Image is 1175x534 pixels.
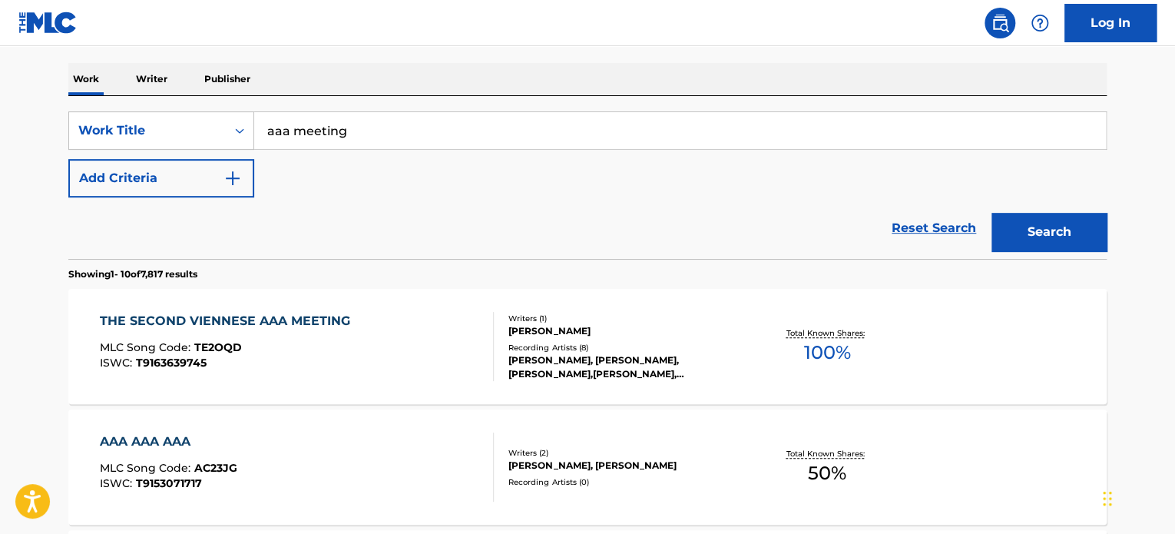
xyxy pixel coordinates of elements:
[18,12,78,34] img: MLC Logo
[136,476,202,490] span: T9153071717
[786,327,868,339] p: Total Known Shares:
[1024,8,1055,38] div: Help
[78,121,217,140] div: Work Title
[1098,460,1175,534] iframe: Chat Widget
[68,267,197,281] p: Showing 1 - 10 of 7,817 results
[68,289,1107,404] a: THE SECOND VIENNESE AAA MEETINGMLC Song Code:TE2OQDISWC:T9163639745Writers (1)[PERSON_NAME]Record...
[100,476,136,490] span: ISWC :
[508,447,740,459] div: Writers ( 2 )
[100,356,136,370] span: ISWC :
[508,342,740,353] div: Recording Artists ( 8 )
[68,159,254,197] button: Add Criteria
[884,211,984,245] a: Reset Search
[808,459,846,487] span: 50 %
[786,448,868,459] p: Total Known Shares:
[508,476,740,488] div: Recording Artists ( 0 )
[136,356,207,370] span: T9163639745
[508,353,740,381] div: [PERSON_NAME], [PERSON_NAME],[PERSON_NAME],[PERSON_NAME],[PERSON_NAME], [PERSON_NAME], [PERSON_NA...
[194,340,242,354] span: TE2OQD
[1103,476,1112,522] div: Drag
[223,169,242,187] img: 9d2ae6d4665cec9f34b9.svg
[991,14,1009,32] img: search
[100,340,194,354] span: MLC Song Code :
[508,313,740,324] div: Writers ( 1 )
[991,213,1107,251] button: Search
[1031,14,1049,32] img: help
[508,459,740,473] div: [PERSON_NAME], [PERSON_NAME]
[100,461,194,475] span: MLC Song Code :
[194,461,237,475] span: AC23JG
[508,324,740,338] div: [PERSON_NAME]
[68,410,1107,525] a: AAA AAA AAAMLC Song Code:AC23JGISWC:T9153071717Writers (2)[PERSON_NAME], [PERSON_NAME]Recording A...
[68,63,104,95] p: Work
[803,339,850,367] span: 100 %
[131,63,172,95] p: Writer
[100,433,237,451] div: AAA AAA AAA
[200,63,255,95] p: Publisher
[68,111,1107,259] form: Search Form
[985,8,1015,38] a: Public Search
[100,312,358,330] div: THE SECOND VIENNESE AAA MEETING
[1064,4,1157,42] a: Log In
